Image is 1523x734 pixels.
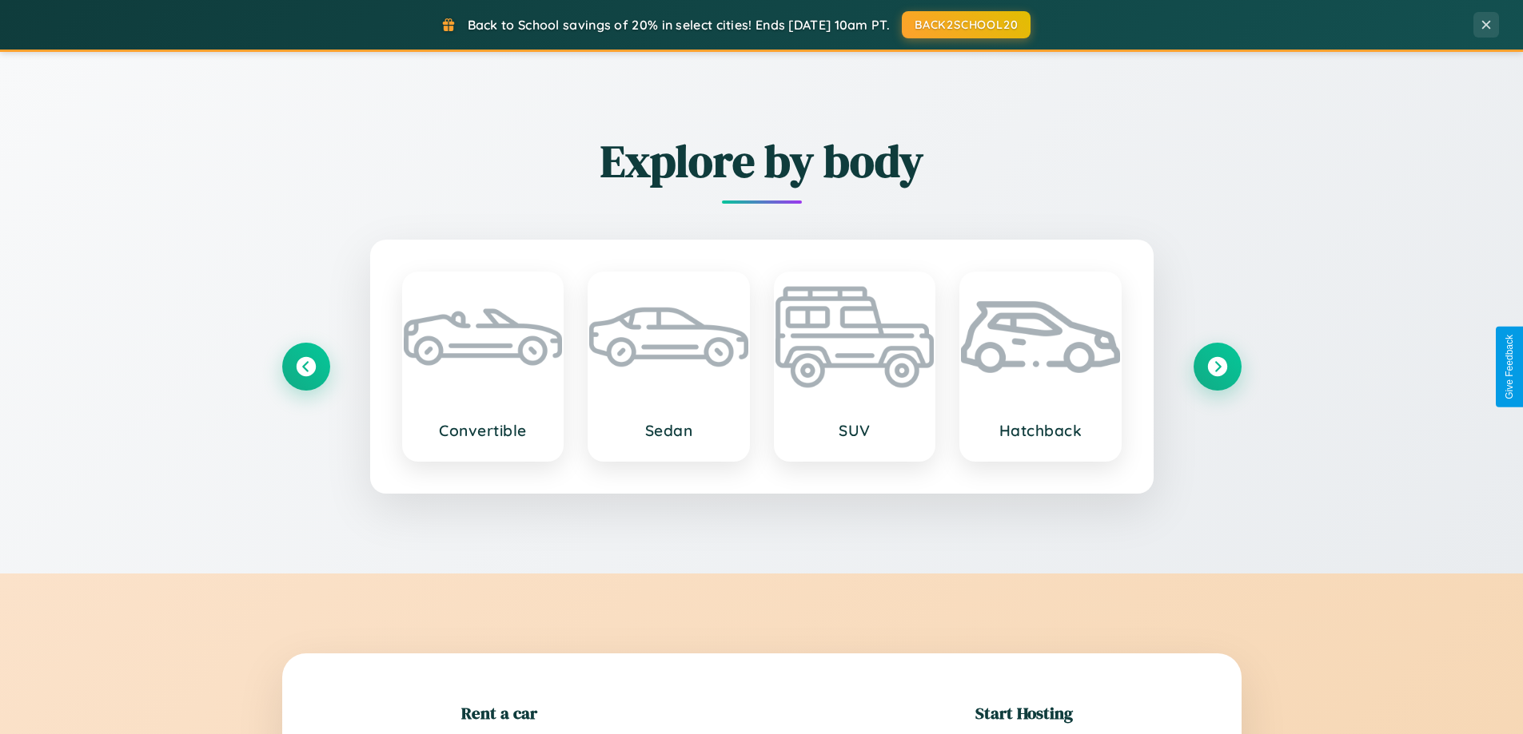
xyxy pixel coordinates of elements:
h3: SUV [791,421,919,440]
h3: Hatchback [977,421,1104,440]
h2: Rent a car [461,701,537,724]
h2: Start Hosting [975,701,1073,724]
h3: Convertible [420,421,547,440]
h3: Sedan [605,421,732,440]
button: BACK2SCHOOL20 [902,11,1031,38]
span: Back to School savings of 20% in select cities! Ends [DATE] 10am PT. [468,17,890,33]
div: Give Feedback [1504,335,1515,399]
h2: Explore by body [282,130,1242,192]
